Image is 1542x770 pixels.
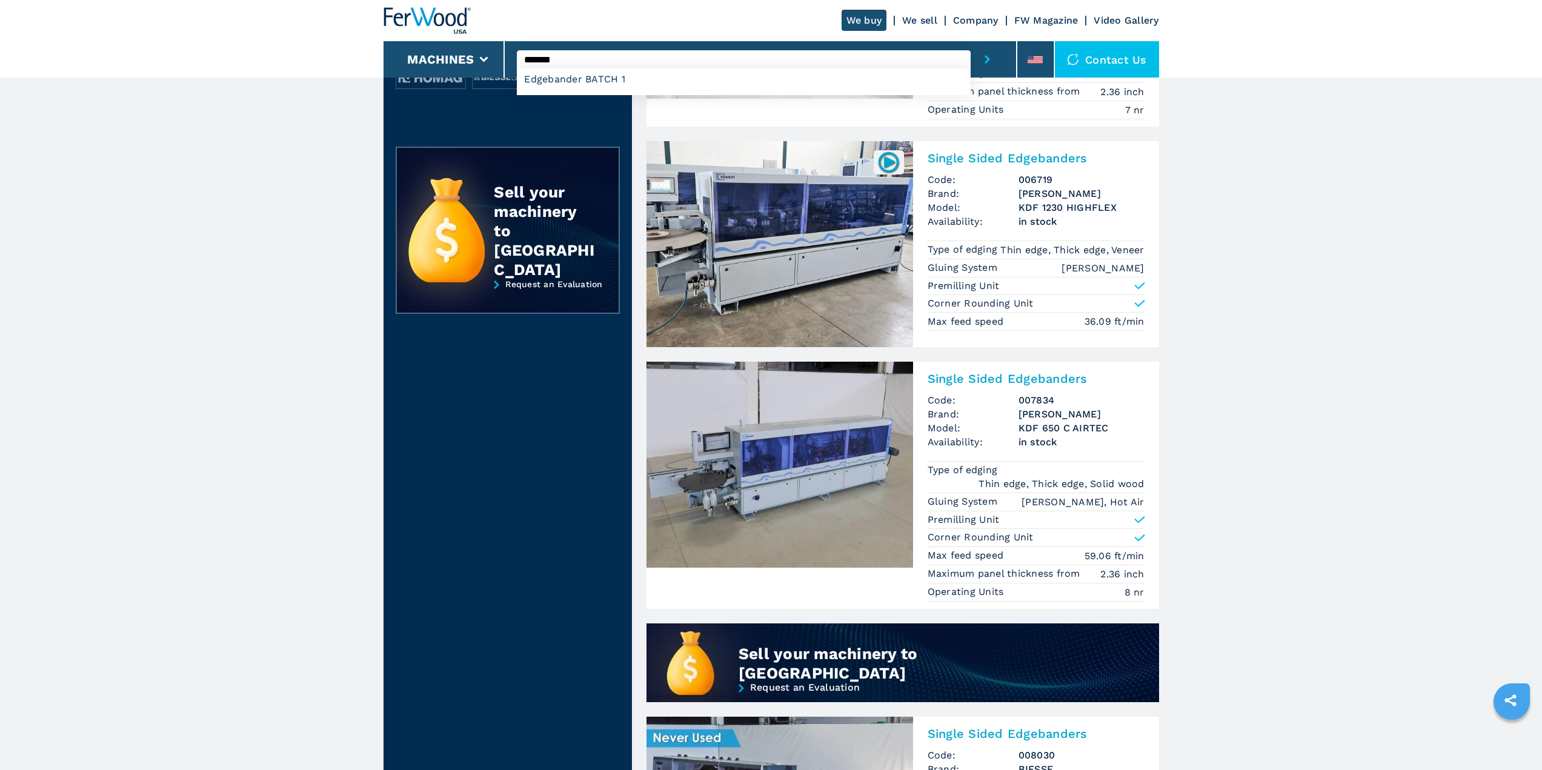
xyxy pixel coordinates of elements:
[1019,201,1145,214] h3: KDF 1230 HIGHFLEX
[928,726,1145,741] h2: Single Sided Edgebanders
[928,531,1034,544] p: Corner Rounding Unit
[1125,585,1145,599] em: 8 nr
[928,567,1083,580] p: Maximum panel thickness from
[1495,685,1526,715] a: sharethis
[953,15,999,26] a: Company
[928,103,1007,116] p: Operating Units
[1019,748,1145,762] h3: 008030
[928,495,1001,508] p: Gluing System
[928,463,1001,477] p: Type of edging
[928,85,1083,98] p: Maximum panel thickness from
[1022,495,1145,509] em: [PERSON_NAME], Hot Air
[928,243,1001,256] p: Type of edging
[396,279,620,323] a: Request an Evaluation
[1019,435,1145,449] span: in stock
[646,141,913,347] img: Single Sided Edgebanders BRANDT KDF 1230 HIGHFLEX
[1062,261,1144,275] em: [PERSON_NAME]
[928,585,1007,599] p: Operating Units
[928,261,1001,274] p: Gluing System
[1019,187,1145,201] h3: [PERSON_NAME]
[1125,103,1145,117] em: 7 nr
[902,15,937,26] a: We sell
[928,297,1034,310] p: Corner Rounding Unit
[1019,393,1145,407] h3: 007834
[1490,715,1533,761] iframe: Chat
[928,214,1019,228] span: Availability:
[1019,214,1145,228] span: in stock
[842,10,887,31] a: We buy
[928,421,1019,435] span: Model:
[384,7,471,34] img: Ferwood
[646,362,1159,609] a: Single Sided Edgebanders BRANDT KDF 650 C AIRTECSingle Sided EdgebandersCode:007834Brand:[PERSON_...
[979,477,1144,491] em: Thin edge, Thick edge, Solid wood
[928,393,1019,407] span: Code:
[928,435,1019,449] span: Availability:
[646,362,913,568] img: Single Sided Edgebanders BRANDT KDF 650 C AIRTEC
[1019,407,1145,421] h3: [PERSON_NAME]
[517,68,971,90] div: Edgebander BATCH 1
[928,748,1019,762] span: Code:
[494,182,594,279] div: Sell your machinery to [GEOGRAPHIC_DATA]
[928,371,1145,386] h2: Single Sided Edgebanders
[928,549,1007,562] p: Max feed speed
[928,151,1145,165] h2: Single Sided Edgebanders
[928,513,1000,526] p: Premilling Unit
[1094,15,1158,26] a: Video Gallery
[646,683,1159,723] a: Request an Evaluation
[928,201,1019,214] span: Model:
[646,141,1159,347] a: Single Sided Edgebanders BRANDT KDF 1230 HIGHFLEX006719Single Sided EdgebandersCode:006719Brand:[...
[1085,549,1145,563] em: 59.06 ft/min
[1055,41,1159,78] div: Contact us
[928,187,1019,201] span: Brand:
[928,407,1019,421] span: Brand:
[739,644,1075,683] div: Sell your machinery to [GEOGRAPHIC_DATA]
[407,52,474,67] button: Machines
[971,41,1004,78] button: submit-button
[1019,421,1145,435] h3: KDF 650 C AIRTEC
[1000,243,1144,257] em: Thin edge, Thick edge, Veneer
[1019,173,1145,187] h3: 006719
[928,315,1007,328] p: Max feed speed
[877,150,900,174] img: 006719
[396,65,465,90] img: image
[1014,15,1078,26] a: FW Magazine
[1067,53,1079,65] img: Contact us
[1085,314,1145,328] em: 36.09 ft/min
[473,65,542,90] img: image
[928,279,1000,293] p: Premilling Unit
[1100,567,1144,581] em: 2.36 inch
[1100,85,1144,99] em: 2.36 inch
[928,173,1019,187] span: Code:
